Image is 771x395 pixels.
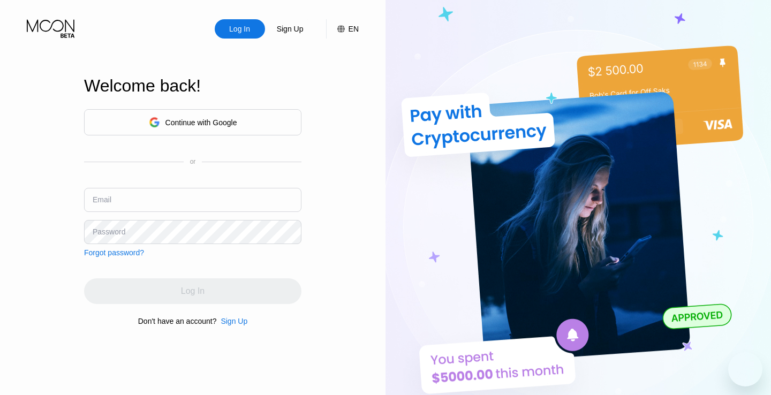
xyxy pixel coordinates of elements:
div: Sign Up [265,19,315,39]
div: Log In [228,24,251,34]
div: Sign Up [276,24,305,34]
div: EN [349,25,359,33]
div: Sign Up [221,317,247,325]
div: Sign Up [216,317,247,325]
div: EN [326,19,359,39]
div: Don't have an account? [138,317,217,325]
div: or [190,158,196,165]
div: Continue with Google [84,109,301,135]
div: Forgot password? [84,248,144,257]
div: Email [93,195,111,204]
div: Password [93,227,125,236]
div: Log In [215,19,265,39]
div: Welcome back! [84,76,301,96]
iframe: Button to launch messaging window [728,352,762,386]
div: Continue with Google [165,118,237,127]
